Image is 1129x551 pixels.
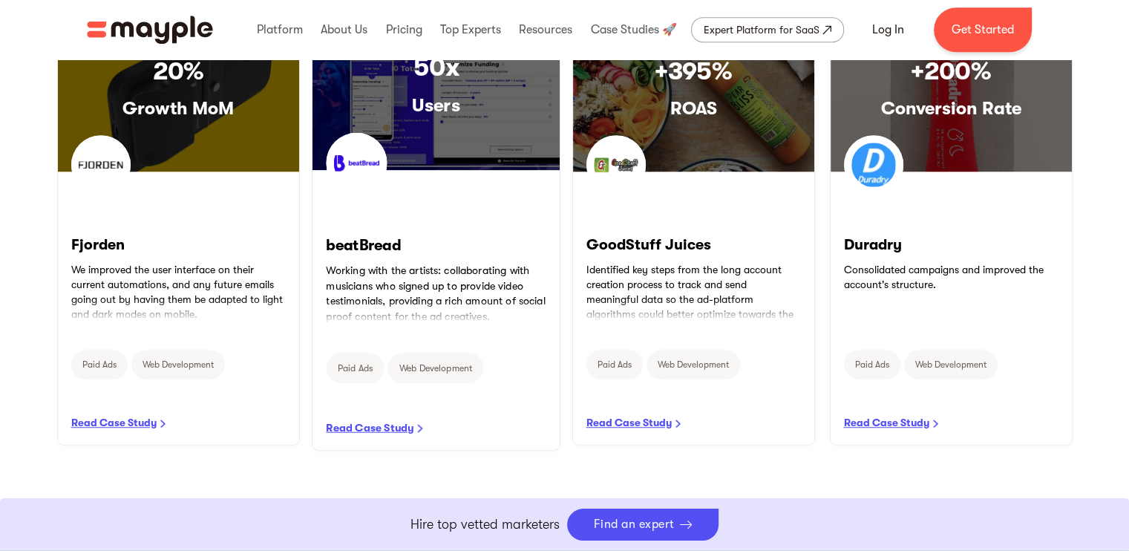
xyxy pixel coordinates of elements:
a: Expert Platform for SaaS [691,17,844,42]
div: Expert Platform for SaaS [704,21,819,39]
div: Pricing [382,6,425,53]
h3: Conversion Rate [831,97,1072,120]
a: +200%Conversion Rate [831,27,1072,172]
h3: Users [312,94,559,117]
a: home [87,16,213,44]
h3: Growth MoM [58,97,299,120]
img: Mayple logo [87,16,213,44]
a: Log In [854,12,922,48]
h3: ROAS [573,97,814,120]
div: Resources [515,6,576,53]
div: About Us [317,6,371,53]
div: Platform [253,6,307,53]
h3: 20% [58,57,299,85]
a: 20%Growth MoM [58,27,299,172]
a: Get Started [934,7,1032,52]
h3: +200% [831,57,1072,85]
p: Hire top vetted marketers [410,515,560,535]
a: +395%ROAS [573,27,814,172]
h3: +395% [573,57,814,85]
h3: 50x [312,52,559,81]
a: 50xUsers [312,22,559,171]
div: Find an expert [594,518,675,532]
div: Top Experts [436,6,505,53]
